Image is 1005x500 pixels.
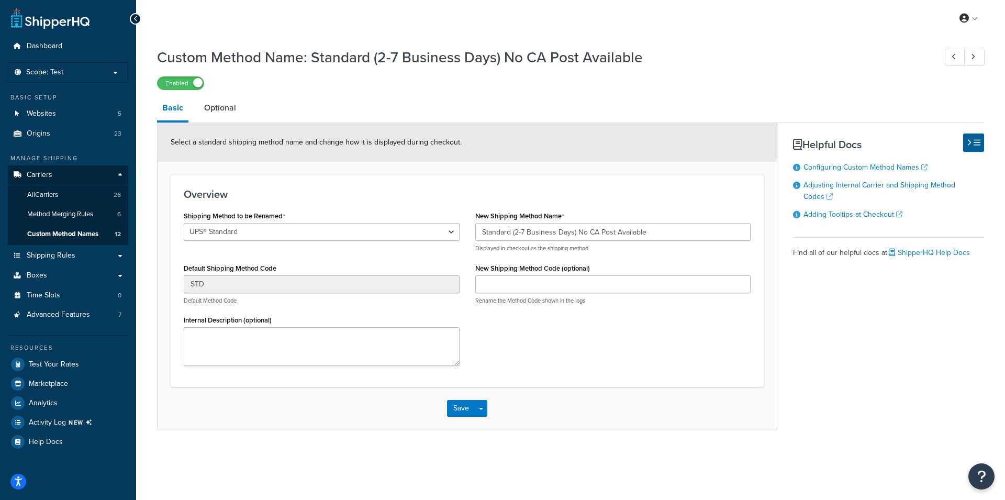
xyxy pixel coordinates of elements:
label: Internal Description (optional) [184,316,272,324]
a: Time Slots0 [8,286,128,305]
a: Marketplace [8,374,128,393]
p: Default Method Code [184,297,460,305]
a: Optional [199,95,241,120]
a: Origins23 [8,124,128,143]
label: Enabled [158,77,204,90]
a: Basic [157,95,188,123]
a: Adding Tooltips at Checkout [803,209,902,220]
span: 23 [114,129,121,138]
h3: Overview [184,188,751,200]
label: Shipping Method to be Renamed [184,212,285,220]
span: Scope: Test [26,68,63,77]
span: Shipping Rules [27,251,75,260]
label: New Shipping Method Code (optional) [475,264,590,272]
label: Default Shipping Method Code [184,264,276,272]
span: Boxes [27,271,47,280]
span: NEW [69,418,96,427]
div: Basic Setup [8,93,128,102]
h1: Custom Method Name: Standard (2-7 Business Days) No CA Post Available [157,47,925,68]
span: 6 [117,210,121,219]
a: Adjusting Internal Carrier and Shipping Method Codes [803,180,955,202]
span: Marketplace [29,380,68,388]
span: Analytics [29,399,58,408]
a: Dashboard [8,37,128,56]
p: Rename the Method Code shown in the logs [475,297,751,305]
li: [object Object] [8,413,128,432]
li: Method Merging Rules [8,205,128,224]
span: Method Merging Rules [27,210,93,219]
span: 5 [118,109,121,118]
span: All Carriers [27,191,58,199]
label: New Shipping Method Name [475,212,564,220]
h3: Helpful Docs [793,139,984,150]
div: Resources [8,343,128,352]
a: AllCarriers26 [8,185,128,205]
a: Advanced Features7 [8,305,128,325]
a: Configuring Custom Method Names [803,162,928,173]
li: Carriers [8,165,128,245]
a: ShipperHQ Help Docs [889,247,970,258]
span: Select a standard shipping method name and change how it is displayed during checkout. [171,137,462,148]
span: Carriers [27,171,52,180]
span: Help Docs [29,438,63,447]
li: Custom Method Names [8,225,128,244]
span: Test Your Rates [29,360,79,369]
a: Test Your Rates [8,355,128,374]
a: Websites5 [8,104,128,124]
div: Manage Shipping [8,154,128,163]
a: Method Merging Rules6 [8,205,128,224]
a: Activity LogNEW [8,413,128,432]
span: Custom Method Names [27,230,98,239]
span: 0 [118,291,121,300]
a: Previous Record [945,49,965,66]
span: 7 [118,310,121,319]
p: Displayed in checkout as the shipping method [475,245,751,252]
a: Next Record [964,49,985,66]
div: Find all of our helpful docs at: [793,237,984,260]
span: 12 [115,230,121,239]
a: Analytics [8,394,128,413]
span: Advanced Features [27,310,90,319]
li: Advanced Features [8,305,128,325]
li: Time Slots [8,286,128,305]
button: Open Resource Center [968,463,995,490]
a: Custom Method Names12 [8,225,128,244]
span: Time Slots [27,291,60,300]
span: Dashboard [27,42,62,51]
a: Help Docs [8,432,128,451]
li: Origins [8,124,128,143]
a: Carriers [8,165,128,185]
a: Boxes [8,266,128,285]
span: 26 [114,191,121,199]
a: Shipping Rules [8,246,128,265]
span: Origins [27,129,50,138]
button: Hide Help Docs [963,134,984,152]
button: Save [447,400,475,417]
span: Websites [27,109,56,118]
li: Websites [8,104,128,124]
span: Activity Log [29,416,96,429]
